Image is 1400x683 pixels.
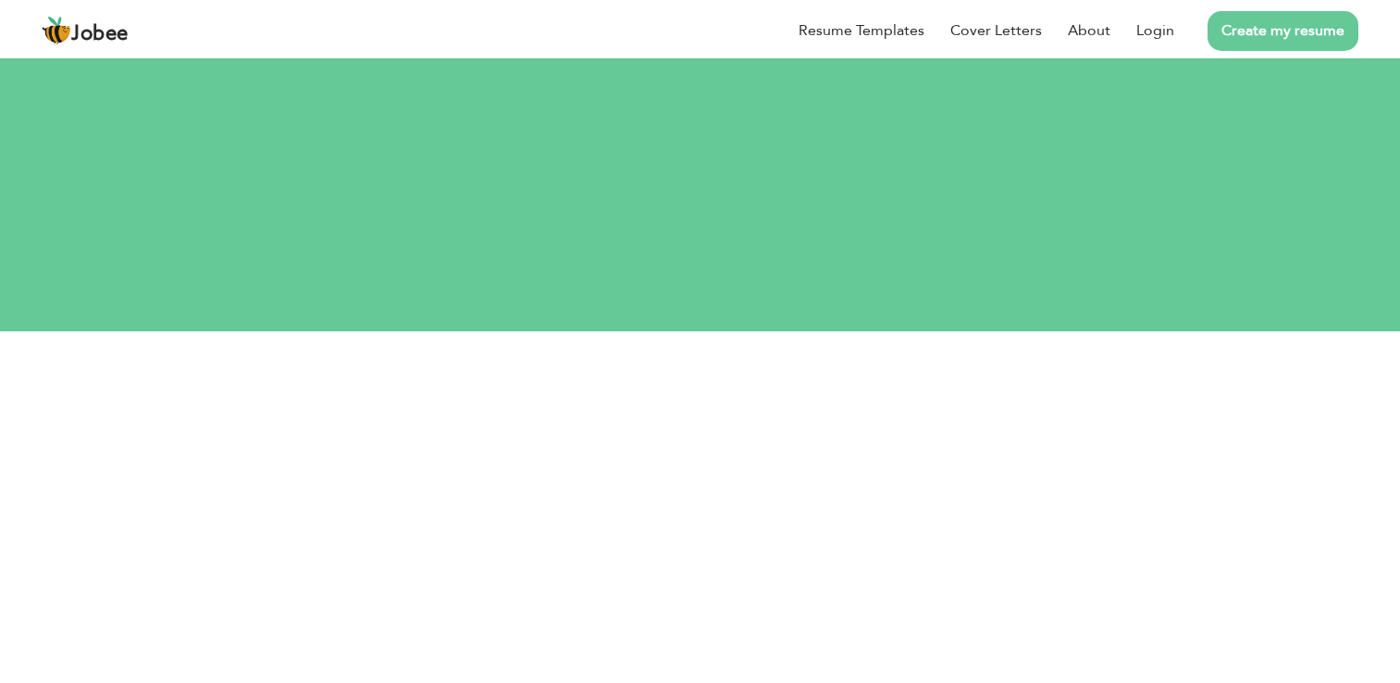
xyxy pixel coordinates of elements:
[1208,11,1358,51] a: Create my resume
[950,19,1042,42] a: Cover Letters
[42,16,71,45] img: jobee.io
[42,16,129,45] a: Jobee
[1068,19,1110,42] a: About
[71,24,129,44] span: Jobee
[799,19,924,42] a: Resume Templates
[1136,19,1174,42] a: Login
